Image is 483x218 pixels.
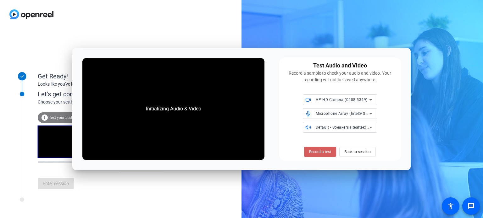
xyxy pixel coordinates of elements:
[283,70,397,83] div: Record a sample to check your audio and video. Your recording will not be saved anywhere.
[339,147,376,157] button: Back to session
[316,98,368,102] span: HP HD Camera (0408:5349)
[344,146,371,158] span: Back to session
[38,72,164,81] div: Get Ready!
[38,81,164,88] div: Looks like you've been invited to join
[38,99,176,105] div: Choose your settings
[313,61,367,70] div: Test Audio and Video
[49,115,93,120] span: Test your audio and video
[309,149,331,155] span: Record a test
[316,125,384,130] span: Default - Speakers (Realtek(R) Audio)
[38,89,176,99] div: Let's get connected.
[447,202,454,210] mat-icon: accessibility
[140,99,208,119] div: Initializing Audio & Video
[304,147,336,157] button: Record a test
[316,111,455,116] span: Microphone Array (Intel® Smart Sound Technology for Digital Microphones)
[467,202,475,210] mat-icon: message
[41,114,48,121] mat-icon: info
